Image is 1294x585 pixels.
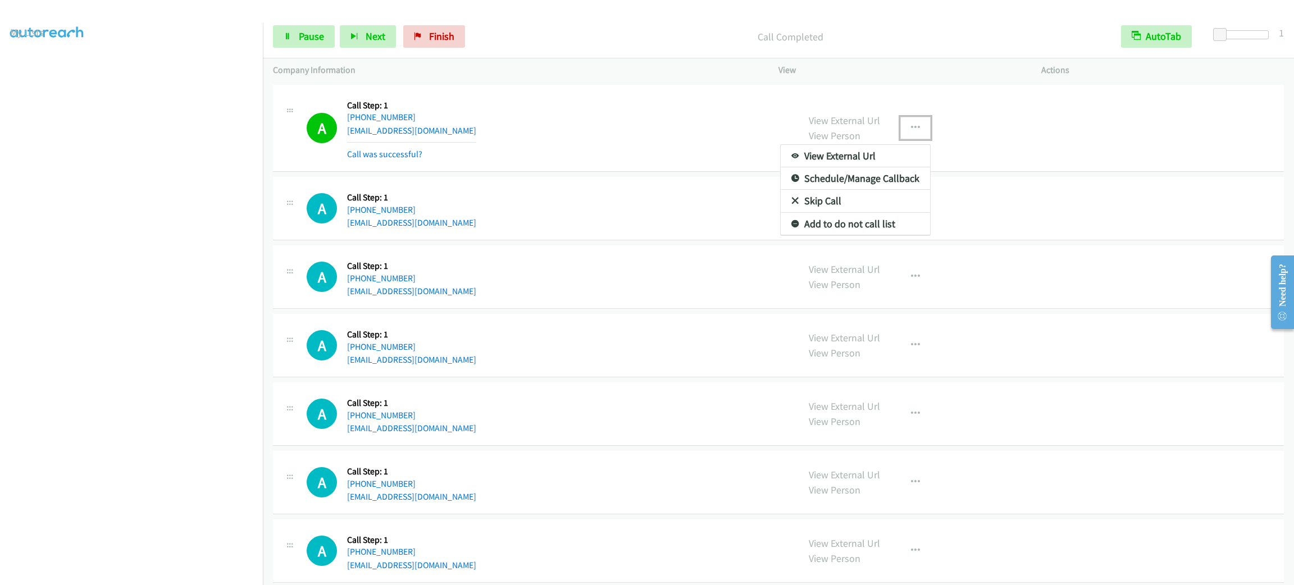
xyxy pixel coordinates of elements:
a: My Lists [10,26,44,39]
h1: A [307,536,337,566]
iframe: To enrich screen reader interactions, please activate Accessibility in Grammarly extension settings [10,50,263,583]
h1: A [307,262,337,292]
h1: A [307,467,337,497]
h1: A [307,193,337,223]
a: Add to do not call list [781,213,930,235]
iframe: Resource Center [1261,248,1294,337]
div: The call is yet to be attempted [307,193,337,223]
h1: A [307,399,337,429]
a: View External Url [781,145,930,167]
a: Schedule/Manage Callback [781,167,930,190]
div: The call is yet to be attempted [307,536,337,566]
div: The call is yet to be attempted [307,467,337,497]
div: The call is yet to be attempted [307,399,337,429]
h1: A [307,330,337,360]
a: Skip Call [781,190,930,212]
